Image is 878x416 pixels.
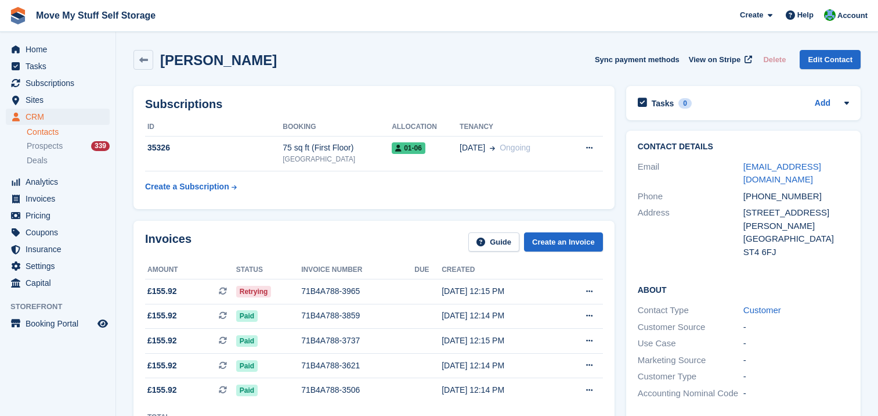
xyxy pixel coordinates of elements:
[6,207,110,224] a: menu
[301,335,414,347] div: 71B4A788-3737
[638,321,743,334] div: Customer Source
[524,232,603,252] a: Create an Invoice
[6,58,110,74] a: menu
[595,50,680,69] button: Sync payment methods
[9,7,27,24] img: stora-icon-8386f47178a22dfd0bd8f6a31ec36ba5ce8667c1dd55bd0f319d3a0aa187defe.svg
[145,98,603,111] h2: Subscriptions
[689,54,740,66] span: View on Stripe
[27,141,63,152] span: Prospects
[638,190,743,203] div: Phone
[27,140,110,152] a: Prospects 339
[743,162,821,185] a: [EMAIL_ADDRESS][DOMAIN_NAME]
[26,258,95,274] span: Settings
[6,92,110,108] a: menu
[442,261,558,279] th: Created
[91,141,110,151] div: 339
[797,9,814,21] span: Help
[468,232,519,252] a: Guide
[414,261,442,279] th: Due
[652,98,674,109] h2: Tasks
[743,354,849,367] div: -
[442,335,558,347] div: [DATE] 12:15 PM
[26,275,95,291] span: Capital
[6,275,110,291] a: menu
[824,9,836,21] img: Dan
[96,317,110,331] a: Preview store
[638,354,743,367] div: Marketing Source
[145,118,283,137] th: ID
[743,321,849,334] div: -
[27,127,110,138] a: Contacts
[743,190,849,203] div: [PHONE_NUMBER]
[145,142,283,154] div: 35326
[145,176,237,198] a: Create a Subscription
[145,181,229,193] div: Create a Subscription
[160,52,277,68] h2: [PERSON_NAME]
[147,360,177,372] span: £155.92
[442,310,558,322] div: [DATE] 12:14 PM
[740,9,763,21] span: Create
[638,387,743,400] div: Accounting Nominal Code
[815,97,830,110] a: Add
[6,224,110,241] a: menu
[236,261,301,279] th: Status
[10,301,115,313] span: Storefront
[147,310,177,322] span: £155.92
[236,385,258,396] span: Paid
[684,50,754,69] a: View on Stripe
[147,335,177,347] span: £155.92
[26,241,95,257] span: Insurance
[743,246,849,259] div: ST4 6FJ
[27,155,110,167] a: Deals
[638,337,743,350] div: Use Case
[6,174,110,190] a: menu
[800,50,861,69] a: Edit Contact
[500,143,530,152] span: Ongoing
[6,75,110,91] a: menu
[743,337,849,350] div: -
[743,387,849,400] div: -
[301,285,414,297] div: 71B4A788-3965
[145,261,236,279] th: Amount
[6,241,110,257] a: menu
[392,118,460,137] th: Allocation
[301,360,414,372] div: 71B4A788-3621
[6,109,110,125] a: menu
[147,384,177,396] span: £155.92
[743,370,849,383] div: -
[392,142,425,154] span: 01-06
[6,41,110,58] a: menu
[26,92,95,108] span: Sites
[283,154,392,164] div: [GEOGRAPHIC_DATA]
[638,142,849,152] h2: Contact Details
[638,370,743,383] div: Customer Type
[743,232,849,246] div: [GEOGRAPHIC_DATA]
[26,75,95,91] span: Subscriptions
[26,191,95,207] span: Invoices
[638,284,849,295] h2: About
[638,160,743,187] div: Email
[678,98,692,109] div: 0
[236,310,258,322] span: Paid
[301,384,414,396] div: 71B4A788-3506
[743,305,781,315] a: Customer
[301,261,414,279] th: Invoice number
[27,155,48,166] span: Deals
[442,285,558,297] div: [DATE] 12:15 PM
[638,304,743,317] div: Contact Type
[6,191,110,207] a: menu
[26,58,95,74] span: Tasks
[638,206,743,259] div: Address
[26,174,95,190] span: Analytics
[31,6,160,25] a: Move My Stuff Self Storage
[283,118,392,137] th: Booking
[837,10,868,21] span: Account
[743,206,849,232] div: [STREET_ADDRESS][PERSON_NAME]
[283,142,392,154] div: 75 sq ft (First Floor)
[147,285,177,297] span: £155.92
[26,207,95,224] span: Pricing
[145,232,192,252] h2: Invoices
[26,109,95,125] span: CRM
[758,50,790,69] button: Delete
[26,41,95,58] span: Home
